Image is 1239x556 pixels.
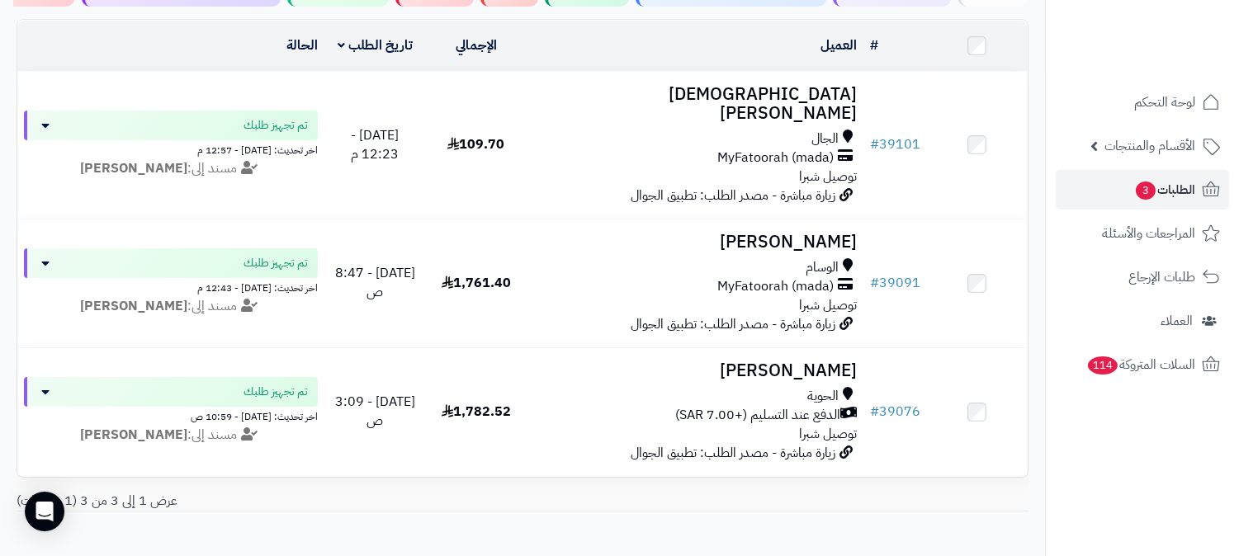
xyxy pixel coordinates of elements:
[12,159,330,178] div: مسند إلى:
[24,278,318,295] div: اخر تحديث: [DATE] - 12:43 م
[870,273,879,293] span: #
[25,492,64,531] div: Open Intercom Messenger
[870,273,920,293] a: #39091
[717,148,834,167] span: MyFatoorah (mada)
[811,130,839,148] span: الجال
[533,233,857,252] h3: [PERSON_NAME]
[806,258,839,277] span: الوسام
[351,125,399,164] span: [DATE] - 12:23 م
[338,35,413,55] a: تاريخ الطلب
[442,402,511,422] span: 1,782.52
[24,407,318,424] div: اخر تحديث: [DATE] - 10:59 ص
[244,117,308,134] span: تم تجهيز طلبك
[1102,222,1195,245] span: المراجعات والأسئلة
[244,384,308,400] span: تم تجهيز طلبك
[12,426,330,445] div: مسند إلى:
[533,85,857,123] h3: [DEMOGRAPHIC_DATA][PERSON_NAME]
[1086,353,1195,376] span: السلات المتروكة
[799,295,857,315] span: توصيل شبرا
[870,134,879,154] span: #
[1056,170,1229,210] a: الطلبات3
[820,35,857,55] a: العميل
[80,296,187,316] strong: [PERSON_NAME]
[1134,91,1195,114] span: لوحة التحكم
[631,314,835,334] span: زيارة مباشرة - مصدر الطلب: تطبيق الجوال
[1056,257,1229,297] a: طلبات الإرجاع
[675,406,840,425] span: الدفع عند التسليم (+7.00 SAR)
[1136,181,1156,200] span: 3
[1161,309,1193,332] span: العملاء
[1056,345,1229,384] a: السلات المتروكة114
[533,361,857,380] h3: [PERSON_NAME]
[717,277,834,296] span: MyFatoorah (mada)
[442,273,511,293] span: 1,761.40
[870,402,920,422] a: #39076
[631,186,835,205] span: زيارة مباشرة - مصدر الطلب: تطبيق الجوال
[244,255,308,271] span: تم تجهيز طلبك
[870,134,920,154] a: #39101
[335,263,415,302] span: [DATE] - 8:47 ص
[80,158,187,178] strong: [PERSON_NAME]
[807,387,839,406] span: الحوية
[1127,45,1223,79] img: logo-2.png
[1056,82,1229,122] a: لوحة التحكم
[1056,214,1229,253] a: المراجعات والأسئلة
[1134,178,1195,201] span: الطلبات
[456,35,497,55] a: الإجمالي
[447,134,504,154] span: 109.70
[80,425,187,445] strong: [PERSON_NAME]
[1104,134,1195,158] span: الأقسام والمنتجات
[799,167,857,186] span: توصيل شبرا
[631,443,835,463] span: زيارة مباشرة - مصدر الطلب: تطبيق الجوال
[4,492,523,511] div: عرض 1 إلى 3 من 3 (1 صفحات)
[1128,266,1195,289] span: طلبات الإرجاع
[335,392,415,431] span: [DATE] - 3:09 ص
[799,424,857,444] span: توصيل شبرا
[1056,301,1229,341] a: العملاء
[870,35,878,55] a: #
[24,140,318,158] div: اخر تحديث: [DATE] - 12:57 م
[12,297,330,316] div: مسند إلى:
[1088,356,1118,375] span: 114
[286,35,318,55] a: الحالة
[870,402,879,422] span: #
